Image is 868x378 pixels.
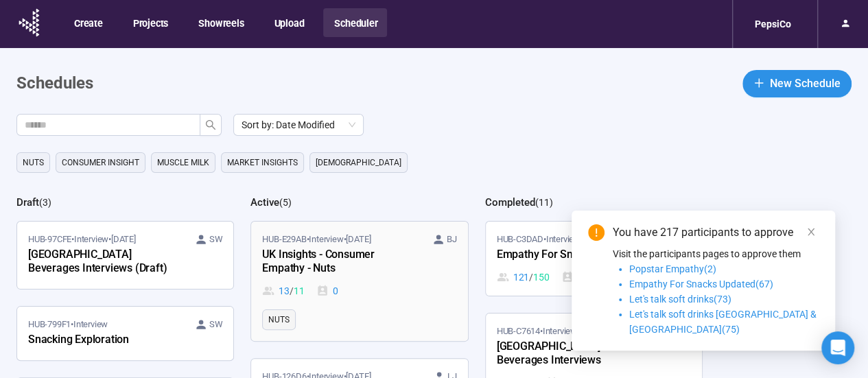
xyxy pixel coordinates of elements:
div: 121 [497,270,550,285]
span: plus [753,78,764,88]
a: HUB-E29AB•Interview•[DATE] BJUK Insights - Consumer Empathy - Nuts13 / 110Nuts [251,222,467,341]
h1: Schedules [16,71,93,97]
span: Sort by: Date Modified [242,115,355,135]
span: close [806,227,816,237]
span: exclamation-circle [588,224,605,241]
span: HUB-C3DAD • Interview • [497,233,608,246]
span: SW [209,233,223,246]
button: Projects [122,8,178,37]
span: HUB-97CFE • Interview • [28,233,136,246]
span: HUB-799F1 • Interview [28,318,108,331]
div: [GEOGRAPHIC_DATA] Beverages Interviews (Draft) [28,246,179,278]
a: HUB-97CFE•Interview•[DATE] SW[GEOGRAPHIC_DATA] Beverages Interviews (Draft) [17,222,233,289]
span: Nuts [23,156,44,169]
time: [DATE] [346,234,371,244]
div: PepsiCo [747,11,799,37]
div: Snacking Exploration [28,331,179,349]
button: search [200,114,222,136]
h2: Draft [16,196,39,209]
button: Upload [263,8,314,37]
span: 11 [294,283,305,298]
span: HUB-C7614 • Interview • [497,324,605,338]
div: 13 [262,283,304,298]
a: HUB-799F1•Interview SWSnacking Exploration [17,307,233,360]
span: New Schedule [770,75,841,92]
span: [DEMOGRAPHIC_DATA] [316,156,401,169]
span: consumer insight [62,156,139,169]
span: 150 [533,270,549,285]
span: Nuts [268,313,289,327]
div: You have 217 participants to approve [613,224,819,241]
h2: Completed [485,196,535,209]
span: ( 3 ) [39,197,51,208]
span: HUB-E29AB • Interview • [262,233,371,246]
button: Scheduler [323,8,387,37]
span: Let's talk soft drinks [GEOGRAPHIC_DATA] & [GEOGRAPHIC_DATA](75) [629,309,817,335]
button: plusNew Schedule [742,70,852,97]
div: Open Intercom Messenger [821,331,854,364]
span: Empathy For Snacks Updated(67) [629,279,773,290]
span: market insights [227,156,298,169]
div: Empathy For Snacks [497,246,648,264]
span: ( 5 ) [279,197,292,208]
span: Let's talk soft drinks(73) [629,294,731,305]
span: / [529,270,533,285]
span: Popstar Empathy(2) [629,263,716,274]
span: SW [209,318,223,331]
div: 0 [561,270,583,285]
button: Create [63,8,113,37]
p: Visit the participants pages to approve them [613,246,819,261]
div: 0 [316,283,338,298]
span: / [290,283,294,298]
a: HUB-C3DAD•Interview•[DATE] SWEmpathy For Snacks121 / 1500 [486,222,702,296]
span: search [205,119,216,130]
div: [GEOGRAPHIC_DATA] Beverages Interviews [497,338,648,370]
button: Showreels [187,8,253,37]
time: [DATE] [111,234,136,244]
div: UK Insights - Consumer Empathy - Nuts [262,246,413,278]
h2: Active [250,196,279,209]
span: Muscle Milk [157,156,209,169]
span: BJ [447,233,457,246]
span: ( 11 ) [535,197,553,208]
